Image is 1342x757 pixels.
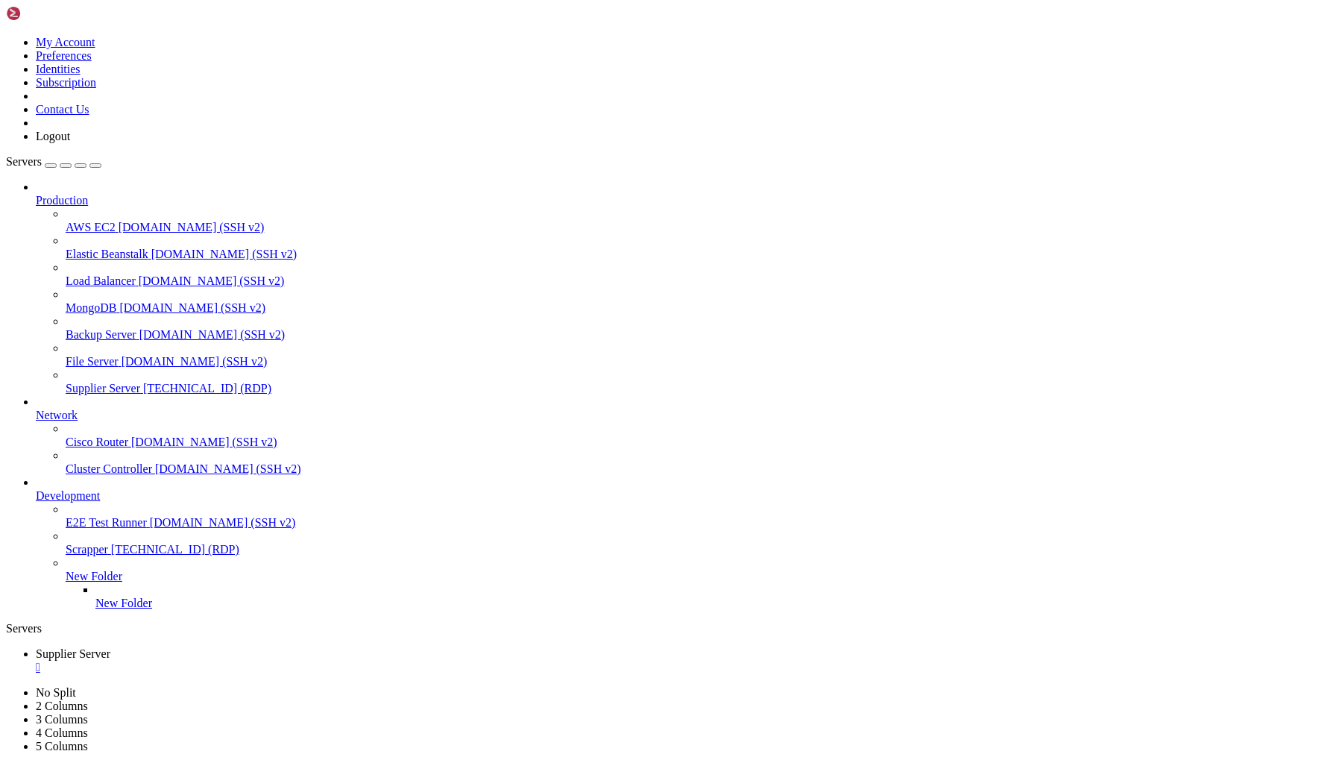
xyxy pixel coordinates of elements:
[66,301,1336,315] a: MongoDB [DOMAIN_NAME] (SSH v2)
[66,436,128,448] span: Cisco Router
[119,301,265,314] span: [DOMAIN_NAME] (SSH v2)
[36,63,81,75] a: Identities
[36,409,1336,422] a: Network
[36,180,1336,395] li: Production
[66,248,1336,261] a: Elastic Beanstalk [DOMAIN_NAME] (SSH v2)
[36,726,88,739] a: 4 Columns
[6,155,101,168] a: Servers
[66,368,1336,395] li: Supplier Server [TECHNICAL_ID] (RDP)
[66,328,1336,342] a: Backup Server [DOMAIN_NAME] (SSH v2)
[36,740,88,753] a: 5 Columns
[66,355,1336,368] a: File Server [DOMAIN_NAME] (SSH v2)
[95,583,1336,610] li: New Folder
[36,713,88,726] a: 3 Columns
[66,382,140,395] span: Supplier Server
[66,570,1336,583] a: New Folder
[66,436,1336,449] a: Cisco Router [DOMAIN_NAME] (SSH v2)
[66,301,116,314] span: MongoDB
[36,647,110,660] span: Supplier Server
[111,543,239,556] span: [TECHNICAL_ID] (RDP)
[6,622,1336,635] div: Servers
[66,516,1336,530] a: E2E Test Runner [DOMAIN_NAME] (SSH v2)
[66,261,1336,288] li: Load Balancer [DOMAIN_NAME] (SSH v2)
[66,355,119,368] span: File Server
[36,49,92,62] a: Preferences
[119,221,265,233] span: [DOMAIN_NAME] (SSH v2)
[66,342,1336,368] li: File Server [DOMAIN_NAME] (SSH v2)
[66,234,1336,261] li: Elastic Beanstalk [DOMAIN_NAME] (SSH v2)
[66,543,1336,556] a: Scrapper [TECHNICAL_ID] (RDP)
[36,476,1336,610] li: Development
[36,103,89,116] a: Contact Us
[66,328,136,341] span: Backup Server
[66,556,1336,610] li: New Folder
[122,355,268,368] span: [DOMAIN_NAME] (SSH v2)
[143,382,271,395] span: [TECHNICAL_ID] (RDP)
[6,6,92,21] img: Shellngn
[95,597,152,609] span: New Folder
[36,194,1336,207] a: Production
[131,436,277,448] span: [DOMAIN_NAME] (SSH v2)
[66,382,1336,395] a: Supplier Server [TECHNICAL_ID] (RDP)
[66,422,1336,449] li: Cisco Router [DOMAIN_NAME] (SSH v2)
[36,76,96,89] a: Subscription
[66,516,147,529] span: E2E Test Runner
[139,328,286,341] span: [DOMAIN_NAME] (SSH v2)
[66,570,122,582] span: New Folder
[6,155,42,168] span: Servers
[66,221,1336,234] a: AWS EC2 [DOMAIN_NAME] (SSH v2)
[66,462,1336,476] a: Cluster Controller [DOMAIN_NAME] (SSH v2)
[66,274,136,287] span: Load Balancer
[66,503,1336,530] li: E2E Test Runner [DOMAIN_NAME] (SSH v2)
[66,248,148,260] span: Elastic Beanstalk
[36,647,1336,674] a: Supplier Server
[66,543,108,556] span: Scrapper
[66,462,152,475] span: Cluster Controller
[66,449,1336,476] li: Cluster Controller [DOMAIN_NAME] (SSH v2)
[66,288,1336,315] li: MongoDB [DOMAIN_NAME] (SSH v2)
[36,36,95,48] a: My Account
[151,248,297,260] span: [DOMAIN_NAME] (SSH v2)
[36,489,1336,503] a: Development
[36,686,76,699] a: No Split
[36,661,1336,674] a: 
[36,194,88,207] span: Production
[66,315,1336,342] li: Backup Server [DOMAIN_NAME] (SSH v2)
[36,409,78,421] span: Network
[36,395,1336,476] li: Network
[36,700,88,712] a: 2 Columns
[139,274,285,287] span: [DOMAIN_NAME] (SSH v2)
[155,462,301,475] span: [DOMAIN_NAME] (SSH v2)
[36,130,70,142] a: Logout
[66,221,116,233] span: AWS EC2
[66,274,1336,288] a: Load Balancer [DOMAIN_NAME] (SSH v2)
[66,207,1336,234] li: AWS EC2 [DOMAIN_NAME] (SSH v2)
[150,516,296,529] span: [DOMAIN_NAME] (SSH v2)
[66,530,1336,556] li: Scrapper [TECHNICAL_ID] (RDP)
[36,489,100,502] span: Development
[95,597,1336,610] a: New Folder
